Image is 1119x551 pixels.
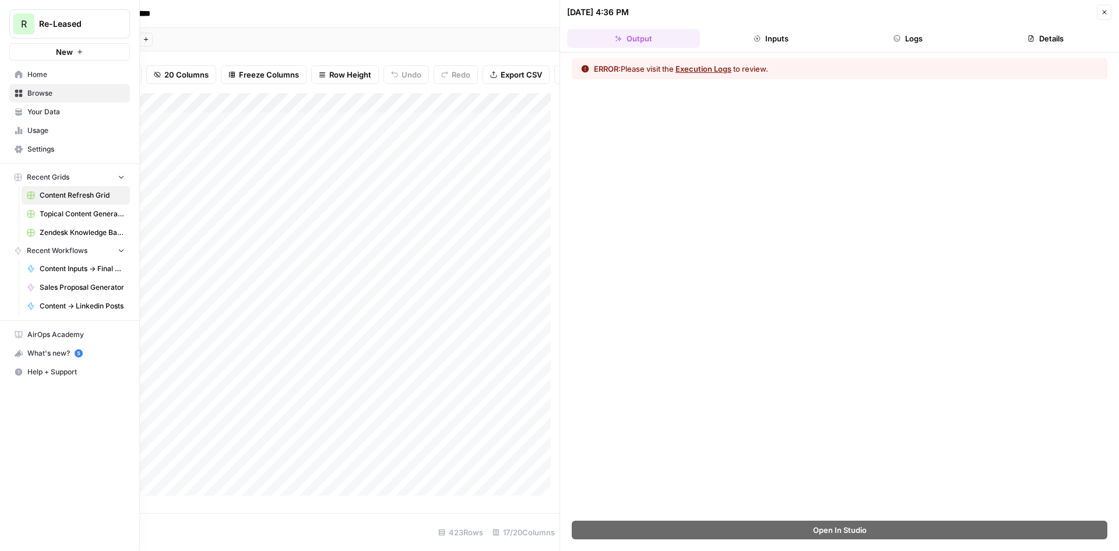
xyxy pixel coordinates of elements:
span: Zendesk Knowledge Base Update [40,227,125,238]
button: Redo [434,65,478,84]
span: Recent Workflows [27,245,87,256]
span: Open In Studio [813,524,867,536]
button: Output [567,29,700,48]
a: Your Data [9,103,130,121]
span: Content Inputs -> Final Outputs [40,264,125,274]
span: Home [27,69,125,80]
span: 20 Columns [164,69,209,80]
button: Execution Logs [675,63,731,75]
a: Settings [9,140,130,159]
span: Content -> Linkedin Posts [40,301,125,311]
div: What's new? [10,345,129,362]
button: Details [979,29,1112,48]
span: R [21,17,27,31]
span: Redo [452,69,470,80]
a: 5 [75,349,83,357]
span: Freeze Columns [239,69,299,80]
button: Inputs [705,29,838,48]
button: Help + Support [9,363,130,381]
span: Re-Leased [39,18,110,30]
div: 423 Rows [434,523,488,542]
button: Logs [842,29,975,48]
a: Topical Content Generation Grid [22,205,130,223]
a: Content Refresh Grid [22,186,130,205]
button: Recent Workflows [9,242,130,259]
button: Open In Studio [572,521,1107,539]
button: 20 Columns [146,65,216,84]
div: 17/20 Columns [488,523,559,542]
a: Content -> Linkedin Posts [22,297,130,315]
div: [DATE] 4:36 PM [567,6,629,18]
span: Topical Content Generation Grid [40,209,125,219]
span: Your Data [27,107,125,117]
button: Recent Grids [9,169,130,186]
a: AirOps Academy [9,325,130,344]
button: Workspace: Re-Leased [9,9,130,38]
span: Sales Proposal Generator [40,282,125,293]
span: Export CSV [501,69,542,80]
button: Row Height [311,65,379,84]
text: 5 [77,350,80,356]
a: Usage [9,121,130,140]
span: Settings [27,144,125,155]
a: Content Inputs -> Final Outputs [22,259,130,278]
span: Browse [27,88,125,99]
button: New [9,43,130,61]
a: Sales Proposal Generator [22,278,130,297]
a: Browse [9,84,130,103]
span: Recent Grids [27,172,69,183]
span: AirOps Academy [27,329,125,340]
span: ERROR: [594,64,621,73]
a: Zendesk Knowledge Base Update [22,223,130,242]
button: Freeze Columns [221,65,307,84]
button: What's new? 5 [9,344,130,363]
button: Undo [383,65,429,84]
span: Help + Support [27,367,125,377]
span: Content Refresh Grid [40,190,125,201]
span: Undo [402,69,421,80]
div: Please visit the to review. [594,63,768,75]
a: Home [9,65,130,84]
button: Export CSV [483,65,550,84]
span: Usage [27,125,125,136]
span: New [56,46,73,58]
span: Row Height [329,69,371,80]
